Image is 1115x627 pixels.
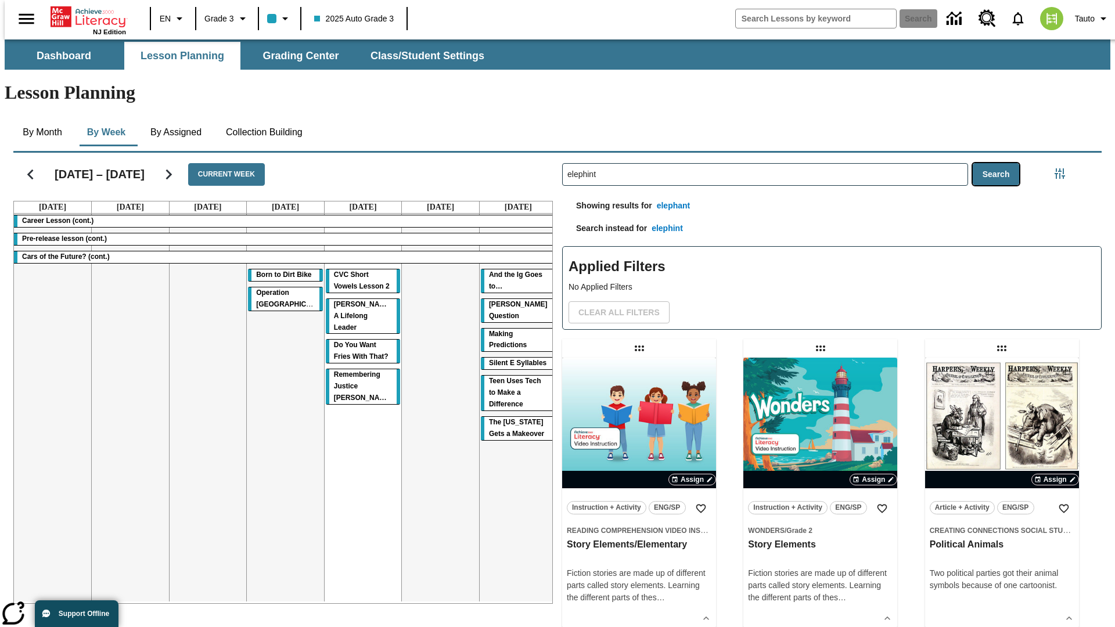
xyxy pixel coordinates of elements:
h2: [DATE] – [DATE] [55,167,145,181]
span: The Missouri Gets a Makeover [489,418,544,438]
a: September 18, 2025 [269,201,301,213]
span: Support Offline [59,610,109,618]
div: Fiction stories are made up of different parts called story elements. Learning the different part... [748,567,893,604]
button: Assign Choose Dates [850,474,897,485]
button: Profile/Settings [1070,8,1115,29]
button: Assign Choose Dates [668,474,716,485]
p: Search instead for [562,222,647,240]
button: Show Details [697,610,715,627]
button: Show Details [1060,610,1078,627]
div: Making Predictions [481,329,556,352]
button: Select a new avatar [1033,3,1070,34]
button: Instruction + Activity [748,501,828,514]
div: CVC Short Vowels Lesson 2 [326,269,401,293]
button: Next [154,160,184,189]
a: September 15, 2025 [37,201,69,213]
span: CVC Short Vowels Lesson 2 [334,271,390,290]
span: / [785,527,786,535]
button: Filters Side menu [1048,162,1071,185]
div: Draggable lesson: Story Elements [811,339,830,358]
span: Born to Dirt Bike [256,271,311,279]
span: Instruction + Activity [572,502,641,514]
h3: Political Animals [930,539,1074,551]
span: Topic: Reading Comprehension Video Instruction/null [567,524,711,536]
button: Open side menu [9,2,44,36]
a: September 19, 2025 [347,201,379,213]
button: Grade: Grade 3, Select a grade [200,8,254,29]
button: elephant [652,195,695,217]
a: September 16, 2025 [114,201,146,213]
button: Grading Center [243,42,359,70]
span: NJ Edition [93,28,126,35]
button: By Week [77,118,135,146]
a: September 20, 2025 [425,201,456,213]
h2: Applied Filters [569,253,1095,281]
span: Career Lesson (cont.) [22,217,93,225]
input: Search Lessons By Keyword [563,164,967,185]
a: Data Center [940,3,972,35]
button: Previous [16,160,45,189]
span: … [657,593,665,602]
div: Operation London Bridge [248,287,323,311]
div: Cars of the Future? (cont.) [14,251,557,263]
div: Two political parties got their animal symbols because of one cartoonist. [930,567,1074,592]
div: Remembering Justice O'Connor [326,369,401,404]
span: Pre-release lesson (cont.) [22,235,107,243]
span: ENG/SP [1002,502,1028,514]
span: Tauto [1075,13,1095,25]
button: Add to Favorites [1053,498,1074,519]
div: The Missouri Gets a Makeover [481,417,556,440]
button: Collection Building [217,118,312,146]
div: Born to Dirt Bike [248,269,323,281]
div: Fiction stories are made up of different parts called story elements. Learning the different part... [567,567,711,604]
span: Assign [1044,474,1067,485]
span: Silent E Syllables [489,359,546,367]
div: SubNavbar [5,42,495,70]
div: Career Lesson (cont.) [14,215,557,227]
button: Article + Activity [930,501,995,514]
span: Operation London Bridge [256,289,330,308]
button: Show Details [879,610,896,627]
a: Notifications [1003,3,1033,34]
a: Resource Center, Will open in new tab [972,3,1003,34]
div: Do You Want Fries With That? [326,340,401,363]
span: And the Ig Goes to… [489,271,542,290]
div: Applied Filters [562,246,1102,330]
button: Add to Favorites [690,498,711,519]
h1: Lesson Planning [5,82,1110,103]
p: No Applied Filters [569,281,1095,293]
span: Dianne Feinstein: A Lifelong Leader [334,300,395,331]
button: Lesson Planning [124,42,240,70]
div: Draggable lesson: Story Elements/Elementary [630,339,649,358]
img: avatar image [1040,7,1063,30]
span: s [653,593,657,602]
span: Grade 3 [204,13,234,25]
button: elephint [647,218,688,239]
span: Joplin's Question [489,300,548,320]
span: Do You Want Fries With That? [334,341,389,361]
div: Joplin's Question [481,299,556,322]
a: Home [51,5,126,28]
button: Current Week [188,163,265,186]
button: ENG/SP [997,501,1034,514]
h3: Story Elements/Elementary [567,539,711,551]
div: SubNavbar [5,39,1110,70]
button: Assign Choose Dates [1031,474,1079,485]
span: Topic: Creating Connections Social Studies/US History I [930,524,1074,536]
a: September 21, 2025 [502,201,534,213]
span: Article + Activity [935,502,990,514]
span: Making Predictions [489,330,527,349]
span: … [838,593,846,602]
button: Instruction + Activity [567,501,646,514]
button: Class color is light blue. Change class color [262,8,297,29]
button: Search [973,163,1020,186]
div: Draggable lesson: Political Animals [992,339,1011,358]
p: Showing results for [562,200,652,218]
div: Silent E Syllables [481,358,556,369]
div: And the Ig Goes to… [481,269,556,293]
input: search field [736,9,896,28]
span: Grade 2 [786,527,812,535]
span: Creating Connections Social Studies [930,527,1080,535]
span: ENG/SP [654,502,680,514]
span: Assign [681,474,704,485]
